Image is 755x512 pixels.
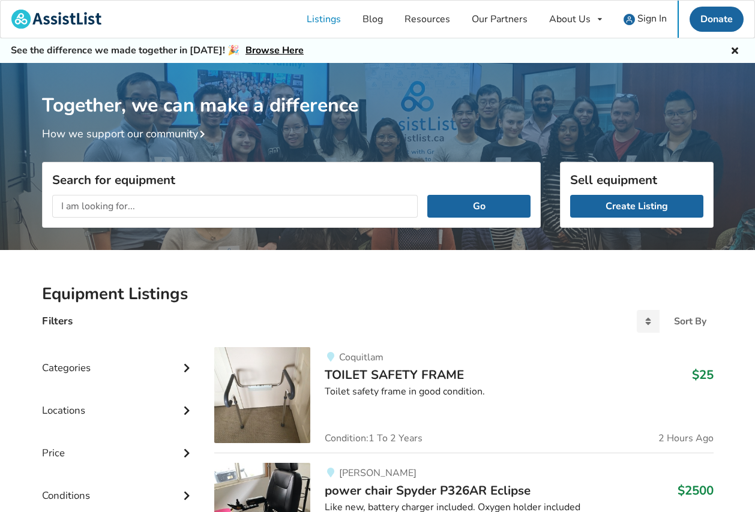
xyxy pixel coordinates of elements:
[11,10,101,29] img: assistlist-logo
[427,195,530,218] button: Go
[325,433,423,443] span: Condition: 1 To 2 Years
[339,466,417,480] span: [PERSON_NAME]
[42,284,714,305] h2: Equipment Listings
[11,44,304,57] h5: See the difference we made together in [DATE]! 🎉
[339,351,384,364] span: Coquitlam
[637,12,667,25] span: Sign In
[52,172,531,188] h3: Search for equipment
[42,127,210,141] a: How we support our community
[214,347,310,443] img: bathroom safety-toilet safety frame
[613,1,678,38] a: user icon Sign In
[325,366,464,383] span: TOILET SAFETY FRAME
[42,423,196,465] div: Price
[394,1,461,38] a: Resources
[352,1,394,38] a: Blog
[570,195,703,218] a: Create Listing
[42,380,196,423] div: Locations
[42,465,196,508] div: Conditions
[690,7,744,32] a: Donate
[624,14,635,25] img: user icon
[52,195,418,218] input: I am looking for...
[42,338,196,380] div: Categories
[674,317,706,326] div: Sort By
[692,367,714,383] h3: $25
[296,1,352,38] a: Listings
[570,172,703,188] h3: Sell equipment
[214,347,713,453] a: bathroom safety-toilet safety frameCoquitlamTOILET SAFETY FRAME$25Toilet safety frame in good con...
[678,483,714,498] h3: $2500
[325,385,713,399] div: Toilet safety frame in good condition.
[461,1,538,38] a: Our Partners
[549,14,591,24] div: About Us
[42,314,73,328] h4: Filters
[325,482,531,499] span: power chair Spyder P326AR Eclipse
[245,44,304,57] a: Browse Here
[42,63,714,118] h1: Together, we can make a difference
[658,433,714,443] span: 2 Hours Ago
